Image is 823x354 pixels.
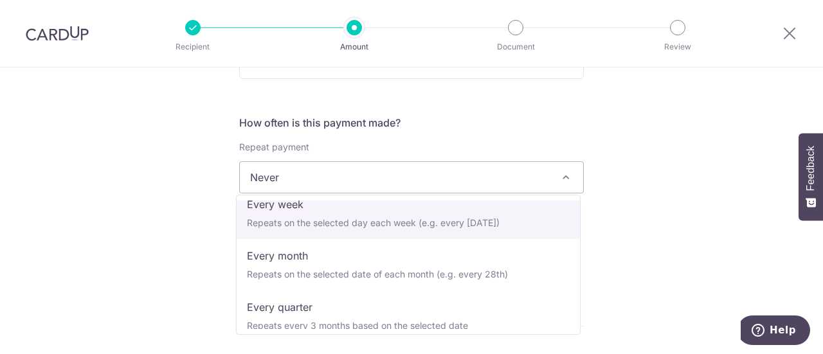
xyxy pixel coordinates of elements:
span: Feedback [805,146,817,191]
img: CardUp [26,26,89,41]
label: Repeat payment [239,141,309,154]
p: Every quarter [247,299,570,315]
span: Never [240,162,583,193]
iframe: Opens a widget where you can find more information [741,315,810,348]
h5: How often is this payment made? [239,115,584,130]
small: Repeats on the selected date of each month (e.g. every 28th) [247,269,508,279]
small: Repeats on the selected day each week (e.g. every [DATE]) [247,217,500,228]
p: Every week [247,197,570,212]
p: Every month [247,248,570,263]
p: Amount [307,40,402,53]
small: Repeats every 3 months based on the selected date [247,320,468,331]
p: Review [630,40,725,53]
button: Feedback - Show survey [799,133,823,220]
p: Document [468,40,563,53]
p: Recipient [145,40,240,53]
span: Never [239,161,584,193]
